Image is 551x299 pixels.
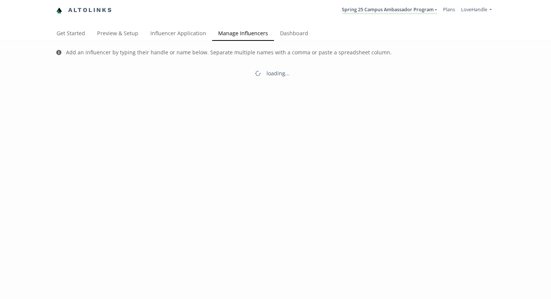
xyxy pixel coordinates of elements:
[461,6,487,13] span: LoveHandle
[443,6,455,13] a: Plans
[56,7,62,13] img: favicon-32x32.png
[267,70,290,77] div: loading...
[212,27,274,42] a: Manage Influencers
[461,6,492,15] a: LoveHandle
[274,27,314,42] a: Dashboard
[51,27,91,42] a: Get Started
[66,49,392,56] div: Add an influencer by typing their handle or name below. Separate multiple names with a comma or p...
[144,27,212,42] a: Influencer Application
[342,6,437,14] a: Spring 25 Campus Ambassador Program
[91,27,144,42] a: Preview & Setup
[56,4,112,16] a: Altolinks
